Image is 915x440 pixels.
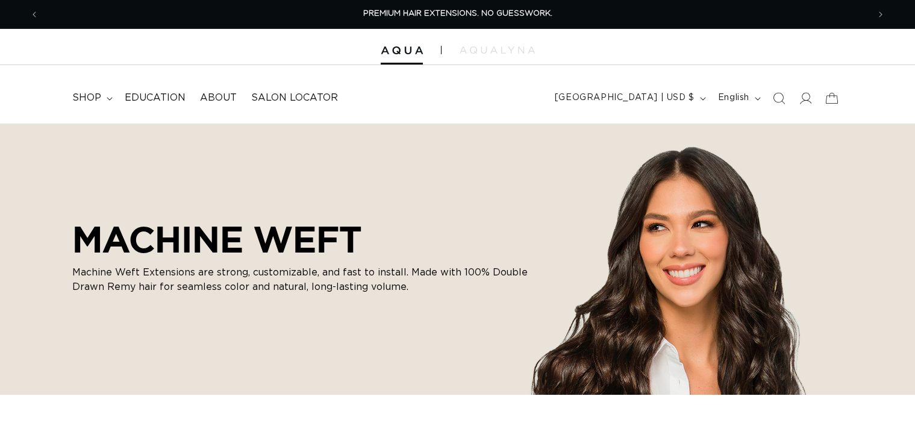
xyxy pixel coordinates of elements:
[548,87,711,110] button: [GEOGRAPHIC_DATA] | USD $
[193,84,244,112] a: About
[200,92,237,104] span: About
[125,92,186,104] span: Education
[21,3,48,26] button: Previous announcement
[555,92,695,104] span: [GEOGRAPHIC_DATA] | USD $
[72,265,530,294] p: Machine Weft Extensions are strong, customizable, and fast to install. Made with 100% Double Draw...
[381,46,423,55] img: Aqua Hair Extensions
[363,10,552,17] span: PREMIUM HAIR EXTENSIONS. NO GUESSWORK.
[244,84,345,112] a: Salon Locator
[65,84,117,112] summary: shop
[766,85,792,112] summary: Search
[460,46,535,54] img: aqualyna.com
[251,92,338,104] span: Salon Locator
[718,92,749,104] span: English
[867,3,894,26] button: Next announcement
[117,84,193,112] a: Education
[72,218,530,260] h2: MACHINE WEFT
[711,87,766,110] button: English
[72,92,101,104] span: shop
